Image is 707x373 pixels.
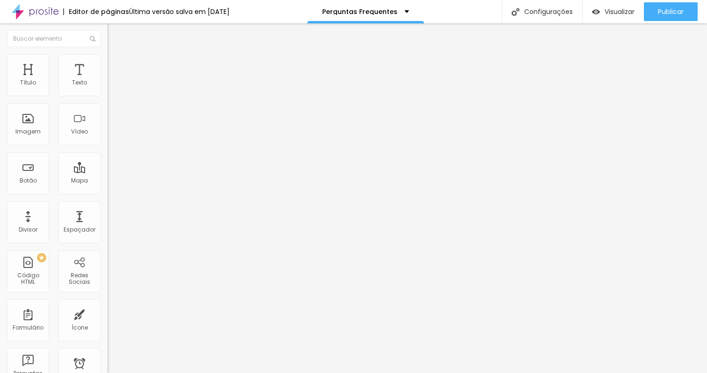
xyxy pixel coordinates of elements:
input: Buscar elemento [7,30,101,47]
img: Icone [512,8,519,16]
div: Divisor [19,226,37,233]
div: Redes Sociais [61,272,98,286]
div: Imagem [15,128,41,135]
div: Editor de páginas [63,8,129,15]
button: Publicar [644,2,698,21]
div: Formulário [13,324,43,331]
iframe: Editor [108,23,707,373]
span: Visualizar [605,8,635,15]
span: Publicar [658,8,684,15]
button: Visualizar [583,2,644,21]
img: Icone [90,36,95,42]
div: Espaçador [64,226,95,233]
div: Mapa [71,177,88,184]
div: Ícone [72,324,88,331]
div: Texto [72,79,87,86]
div: Botão [20,177,37,184]
div: Título [20,79,36,86]
div: Vídeo [71,128,88,135]
p: Perguntas Frequentes [322,8,397,15]
div: Última versão salva em [DATE] [129,8,230,15]
div: Código HTML [9,272,46,286]
img: view-1.svg [592,8,600,16]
